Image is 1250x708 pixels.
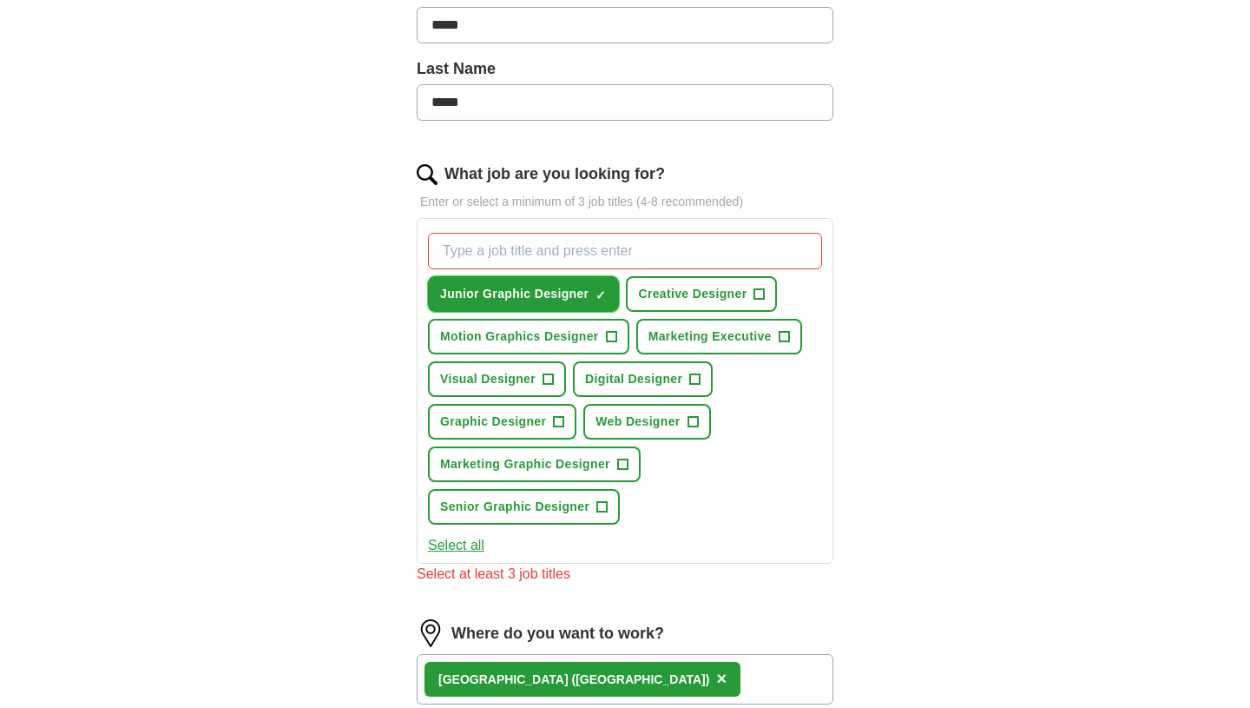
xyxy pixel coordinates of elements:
button: Marketing Graphic Designer [428,447,641,482]
span: Senior Graphic Designer [440,498,589,516]
span: Marketing Executive [648,328,772,346]
span: ([GEOGRAPHIC_DATA]) [571,672,709,686]
strong: [GEOGRAPHIC_DATA] [438,672,569,686]
button: Web Designer [583,404,710,440]
p: Enter or select a minimum of 3 job titles (4-8 recommended) [417,193,833,211]
img: search.png [417,164,437,185]
button: Motion Graphics Designer [428,319,629,354]
span: Web Designer [595,413,680,431]
button: Visual Designer [428,361,566,397]
button: Creative Designer [626,276,777,312]
span: Junior Graphic Designer [440,285,589,303]
label: Where do you want to work? [451,622,664,645]
button: Select all [428,535,484,556]
button: Graphic Designer [428,404,576,440]
button: Marketing Executive [636,319,802,354]
span: × [716,669,727,688]
span: ✓ [595,288,606,302]
span: Marketing Graphic Designer [440,455,610,473]
input: Type a job title and press enter [428,233,822,269]
button: Digital Designer [573,361,713,397]
span: Graphic Designer [440,413,546,431]
span: Visual Designer [440,370,536,388]
span: Digital Designer [585,370,682,388]
label: Last Name [417,57,833,81]
div: Select at least 3 job titles [417,564,833,585]
img: location.png [417,619,444,647]
label: What job are you looking for? [444,162,665,186]
span: Motion Graphics Designer [440,328,599,346]
button: Junior Graphic Designer✓ [428,276,619,312]
span: Creative Designer [638,285,747,303]
button: Senior Graphic Designer [428,489,620,525]
button: × [716,666,727,692]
